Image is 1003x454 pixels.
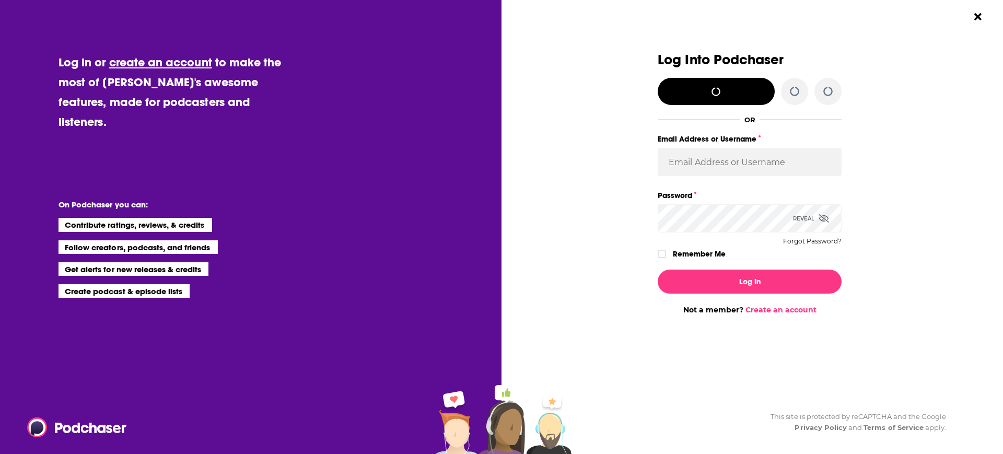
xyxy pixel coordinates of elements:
[59,284,190,298] li: Create podcast & episode lists
[762,411,946,433] div: This site is protected by reCAPTCHA and the Google and apply.
[658,189,842,202] label: Password
[109,55,212,69] a: create an account
[745,305,817,315] a: Create an account
[673,247,726,261] label: Remember Me
[59,218,212,231] li: Contribute ratings, reviews, & credits
[783,238,842,245] button: Forgot Password?
[864,423,924,432] a: Terms of Service
[59,200,267,209] li: On Podchaser you can:
[658,148,842,176] input: Email Address or Username
[27,417,127,437] img: Podchaser - Follow, Share and Rate Podcasts
[59,240,218,254] li: Follow creators, podcasts, and friends
[59,262,208,276] li: Get alerts for new releases & credits
[744,115,755,124] div: OR
[795,423,847,432] a: Privacy Policy
[658,305,842,315] div: Not a member?
[968,7,988,27] button: Close Button
[793,204,829,232] div: Reveal
[658,132,842,146] label: Email Address or Username
[27,417,119,437] a: Podchaser - Follow, Share and Rate Podcasts
[658,270,842,294] button: Log In
[658,52,842,67] h3: Log Into Podchaser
